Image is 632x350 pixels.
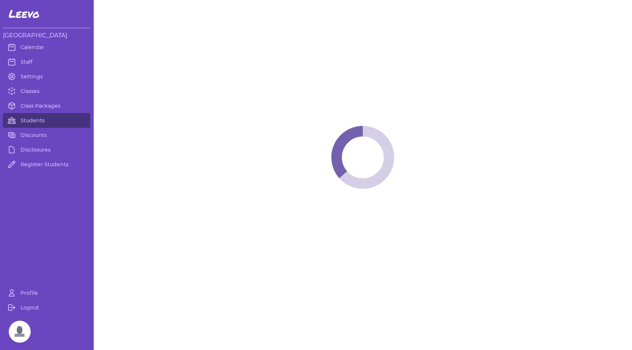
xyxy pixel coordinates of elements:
h3: [GEOGRAPHIC_DATA] [3,31,90,40]
a: Staff [3,55,90,69]
a: Students [3,113,90,128]
a: Classes [3,84,90,98]
a: Calendar [3,40,90,55]
a: Class Packages [3,98,90,113]
a: Disclosures [3,142,90,157]
a: Logout [3,300,90,315]
a: Discounts [3,128,90,142]
a: Settings [3,69,90,84]
a: Register Students [3,157,90,172]
a: Open chat [9,321,31,343]
span: Leevo [9,7,39,21]
a: Profile [3,286,90,300]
